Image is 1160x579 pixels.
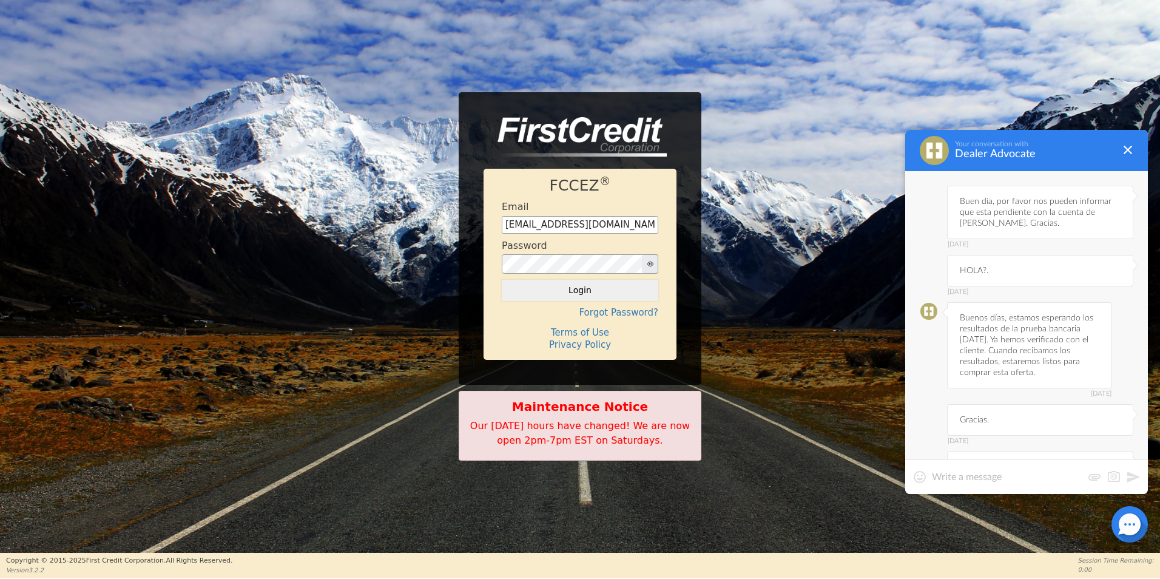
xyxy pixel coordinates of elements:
[948,288,1133,296] span: [DATE]
[484,117,667,157] img: logo-CMu_cnol.png
[502,307,658,318] h4: Forgot Password?
[502,216,658,234] input: Enter email
[599,175,611,188] sup: ®
[948,241,1133,248] span: [DATE]
[948,390,1111,398] span: [DATE]
[502,254,642,274] input: password
[947,302,1112,388] div: Buenos días, estamos esperando los resultados de la prueba bancaria [DATE]. Ya hemos verificado c...
[948,438,1133,445] span: [DATE]
[166,557,232,564] span: All Rights Reserved.
[502,201,528,212] h4: Email
[947,404,1133,436] div: Gracias.
[502,327,658,338] h4: Terms of Use
[955,140,1114,148] div: Your conversation with
[502,339,658,350] h4: Privacy Policy
[947,452,1133,483] div: Y acerca de [PERSON_NAME].
[502,240,547,251] h4: Password
[465,398,695,416] b: Maintenance Notice
[1078,565,1154,574] p: 0:00
[502,280,658,300] button: Login
[947,186,1133,239] div: Buen dia, por favor nos pueden informar que esta pendiente con la cuenta de [PERSON_NAME]. Gracias.
[470,420,690,446] span: Our [DATE] hours have changed! We are now open 2pm-7pm EST on Saturdays.
[6,566,232,575] p: Version 3.2.2
[6,556,232,566] p: Copyright © 2015- 2025 First Credit Corporation.
[502,177,658,195] h1: FCCEZ
[947,255,1133,286] div: HOLA?.
[1078,556,1154,565] p: Session Time Remaining:
[955,148,1114,160] div: Dealer Advocate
